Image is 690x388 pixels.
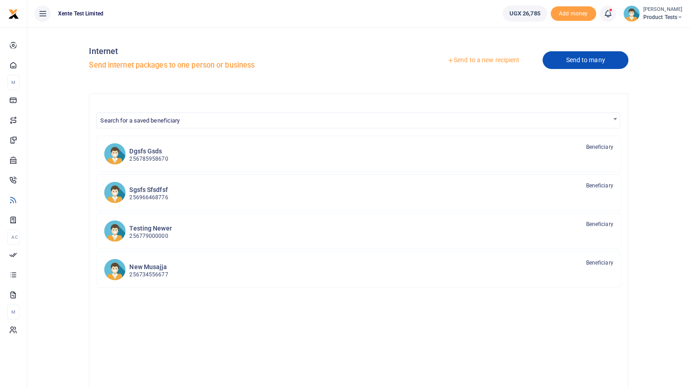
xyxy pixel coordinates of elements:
p: 256734556677 [129,270,168,279]
h4: Internet [89,46,355,56]
li: M [7,305,20,319]
small: [PERSON_NAME] [643,6,683,14]
h6: Dgsfs Gsds [129,147,168,155]
a: Add money [551,10,596,16]
span: Beneficiary [586,259,613,267]
span: Product Tests [643,13,683,21]
a: TN Testing Newer 256779000000 Beneficiary [97,213,620,249]
a: Send to many [543,51,628,69]
span: Beneficiary [586,220,613,228]
img: logo-small [8,9,19,20]
li: Ac [7,230,20,245]
span: Beneficiary [586,182,613,190]
a: logo-small logo-large logo-large [8,10,19,17]
img: NM [104,259,126,280]
img: TN [104,220,126,242]
img: SS [104,182,126,203]
p: 256779000000 [129,232,171,241]
span: Xente Test Limited [54,10,107,18]
span: Beneficiary [586,143,613,151]
a: SS Sgsfs Sfsdfsf 256966468776 Beneficiary [97,174,620,211]
a: DG Dgsfs Gsds 256785958670 Beneficiary [97,136,620,172]
img: profile-user [623,5,640,22]
li: Toup your wallet [551,6,596,21]
span: Search for a saved beneficiary [100,117,180,124]
span: Add money [551,6,596,21]
a: UGX 26,785 [503,5,547,22]
h6: Testing Newer [129,225,171,232]
h6: New Musajja [129,263,168,271]
span: Search for a saved beneficiary [96,113,620,128]
span: UGX 26,785 [509,9,540,18]
h5: Send internet packages to one person or business [89,61,355,70]
a: NM New Musajja 256734556677 Beneficiary [97,251,620,288]
p: 256785958670 [129,155,168,163]
img: DG [104,143,126,165]
span: Search for a saved beneficiary [97,113,619,127]
li: M [7,75,20,90]
p: 256966468776 [129,193,168,202]
a: Send to a new recipient [424,52,543,69]
h6: Sgsfs Sfsdfsf [129,186,168,194]
li: Wallet ballance [499,5,551,22]
a: profile-user [PERSON_NAME] Product Tests [623,5,683,22]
